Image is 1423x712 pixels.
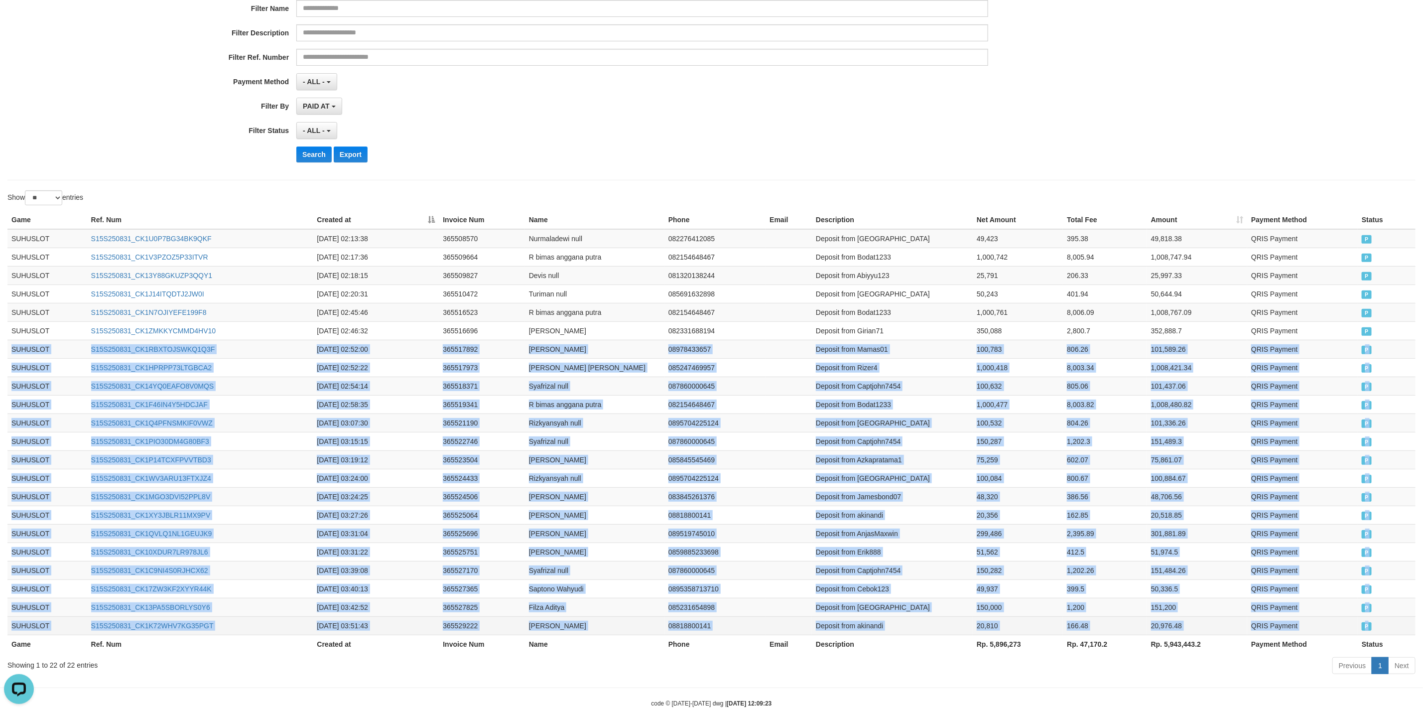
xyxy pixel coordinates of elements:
[525,543,664,561] td: [PERSON_NAME]
[525,395,664,414] td: R bimas anggana putra
[1147,248,1247,266] td: 1,008,747.94
[313,487,439,506] td: [DATE] 03:24:25
[973,561,1063,579] td: 150,282
[91,493,211,501] a: S15S250831_CK1MGO3DVI52PPL8V
[1147,432,1247,450] td: 151,489.3
[664,303,766,321] td: 082154648467
[303,78,325,86] span: - ALL -
[1063,579,1147,598] td: 399.5
[812,469,973,487] td: Deposit from [GEOGRAPHIC_DATA]
[664,340,766,358] td: 08978433657
[313,358,439,377] td: [DATE] 02:52:22
[1063,303,1147,321] td: 8,006.09
[1147,469,1247,487] td: 100,884.67
[4,4,34,34] button: Open LiveChat chat widget
[1147,598,1247,616] td: 151,200
[1247,414,1358,432] td: QRIS Payment
[1147,506,1247,524] td: 20,518.85
[91,290,204,298] a: S15S250831_CK1J14ITQDTJ2JW0I
[1063,395,1147,414] td: 8,003.82
[439,303,524,321] td: 365516523
[812,248,973,266] td: Deposit from Bodat1233
[91,567,208,574] a: S15S250831_CK1C9NI4S0RJHCX62
[439,266,524,285] td: 365509827
[1147,616,1247,635] td: 20,976.48
[1147,266,1247,285] td: 25,997.33
[1247,450,1358,469] td: QRIS Payment
[1362,327,1372,336] span: PAID
[973,395,1063,414] td: 1,000,477
[91,345,215,353] a: S15S250831_CK1RBXTOJSWKQ1Q3F
[1063,543,1147,561] td: 412.5
[91,474,211,482] a: S15S250831_CK1WV3ARU13FTXJZ4
[313,432,439,450] td: [DATE] 03:15:15
[91,235,212,243] a: S15S250831_CK1U0P7BG34BK9QKF
[664,358,766,377] td: 085247469957
[973,340,1063,358] td: 100,783
[525,469,664,487] td: Rizkyansyah null
[1247,395,1358,414] td: QRIS Payment
[91,327,216,335] a: S15S250831_CK1ZMKKYCMMD4HV10
[313,524,439,543] td: [DATE] 03:31:04
[1362,309,1372,317] span: PAID
[439,340,524,358] td: 365517892
[1063,616,1147,635] td: 166.48
[664,487,766,506] td: 083845261376
[1147,579,1247,598] td: 50,336.5
[7,266,87,285] td: SUHUSLOT
[664,543,766,561] td: 0859885233698
[1063,340,1147,358] td: 806.26
[1362,475,1372,483] span: PAID
[525,303,664,321] td: R bimas anggana putra
[973,303,1063,321] td: 1,000,761
[1362,512,1372,520] span: PAID
[1063,561,1147,579] td: 1,202.26
[1247,303,1358,321] td: QRIS Payment
[7,432,87,450] td: SUHUSLOT
[313,340,439,358] td: [DATE] 02:52:00
[525,321,664,340] td: [PERSON_NAME]
[7,340,87,358] td: SUHUSLOT
[664,635,766,653] th: Phone
[439,285,524,303] td: 365510472
[812,579,973,598] td: Deposit from Cebok123
[973,524,1063,543] td: 299,486
[973,635,1063,653] th: Rp. 5,896,273
[973,450,1063,469] td: 75,259
[812,598,973,616] td: Deposit from [GEOGRAPHIC_DATA]
[525,524,664,543] td: [PERSON_NAME]
[1247,358,1358,377] td: QRIS Payment
[1063,285,1147,303] td: 401.94
[439,248,524,266] td: 365509664
[1247,211,1358,229] th: Payment Method
[7,598,87,616] td: SUHUSLOT
[313,598,439,616] td: [DATE] 03:42:52
[7,487,87,506] td: SUHUSLOT
[313,616,439,635] td: [DATE] 03:51:43
[1362,622,1372,631] span: PAID
[664,506,766,524] td: 08818800141
[91,622,214,630] a: S15S250831_CK1K72WHV7KG35PGT
[1063,358,1147,377] td: 8,003.34
[313,414,439,432] td: [DATE] 03:07:30
[525,616,664,635] td: [PERSON_NAME]
[1063,377,1147,395] td: 805.06
[1247,266,1358,285] td: QRIS Payment
[1362,549,1372,557] span: PAID
[1147,340,1247,358] td: 101,589.26
[91,437,209,445] a: S15S250831_CK1PIO30DM4G80BF3
[439,395,524,414] td: 365519341
[1247,432,1358,450] td: QRIS Payment
[973,598,1063,616] td: 150,000
[1147,543,1247,561] td: 51,974.5
[664,248,766,266] td: 082154648467
[1063,598,1147,616] td: 1,200
[313,229,439,248] td: [DATE] 02:13:38
[812,506,973,524] td: Deposit from akinandi
[91,382,214,390] a: S15S250831_CK14YQ0EAFO8V0MQS
[1247,487,1358,506] td: QRIS Payment
[439,321,524,340] td: 365516696
[7,190,83,205] label: Show entries
[664,321,766,340] td: 082331688194
[296,98,342,115] button: PAID AT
